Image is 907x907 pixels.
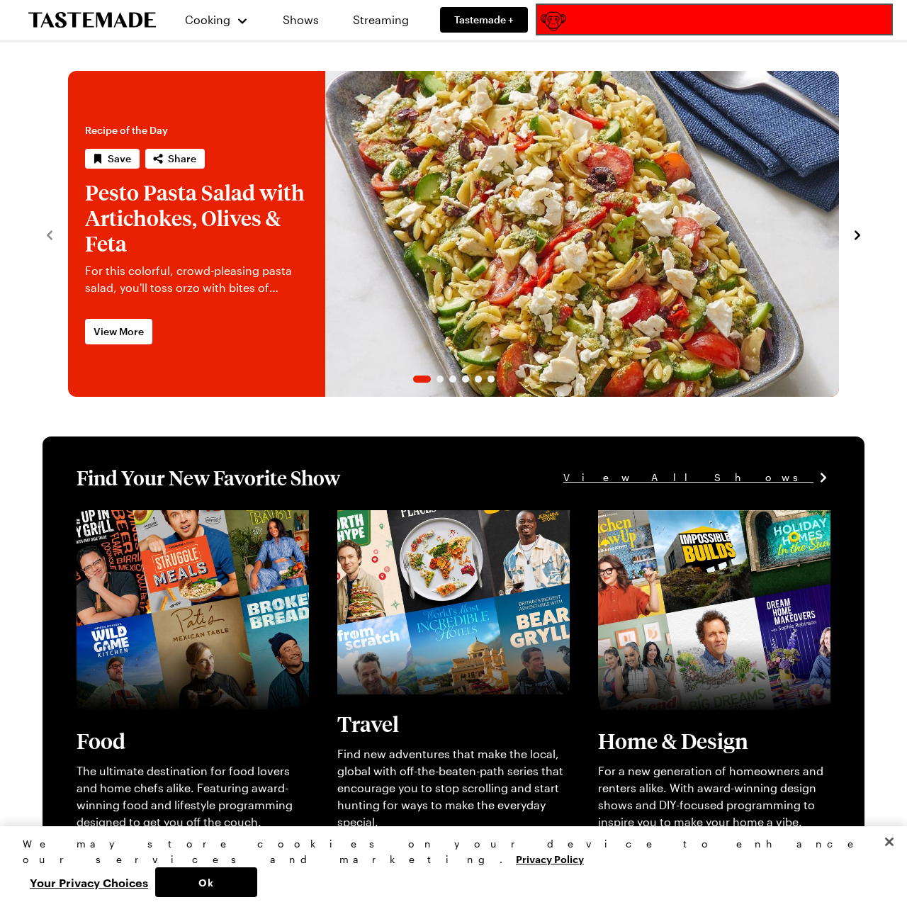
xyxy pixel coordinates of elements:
img: wCtt+hfi+TtpgAAAABJRU5ErkJggg== [541,9,566,34]
a: View All Shows [563,470,830,485]
button: Share [145,149,205,169]
button: Your Privacy Choices [23,867,155,897]
span: View More [94,325,144,339]
div: We may store cookies on your device to enhance our services and marketing. [23,836,872,867]
a: Tastemade + [440,7,528,33]
span: Share [168,152,196,166]
a: View full content for [object Object] [77,512,270,525]
button: Ok [155,867,257,897]
a: More information about your privacy, opens in a new tab [516,852,584,865]
span: Go to slide 3 [449,376,456,383]
button: Cooking [184,3,249,37]
span: Cooking [185,13,230,26]
a: View full content for [object Object] [337,512,531,525]
div: Privacy [23,836,872,897]
span: Save [108,152,131,166]
button: Save recipe [85,149,140,169]
span: Go to slide 2 [436,376,444,383]
span: Go to slide 4 [462,376,469,383]
a: View full content for [object Object] [598,512,791,525]
span: Go to slide 1 [413,376,431,383]
span: Go to slide 6 [488,376,495,383]
a: View More [85,319,152,344]
span: View All Shows [563,470,813,485]
span: Tastemade + [454,13,514,27]
h1: Find Your New Favorite Show [77,465,340,490]
button: Close [874,826,905,857]
span: Go to slide 5 [475,376,482,383]
a: To Tastemade Home Page [28,12,156,28]
button: navigate to next item [850,225,864,242]
div: 1 / 6 [68,71,839,397]
button: navigate to previous item [43,225,57,242]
